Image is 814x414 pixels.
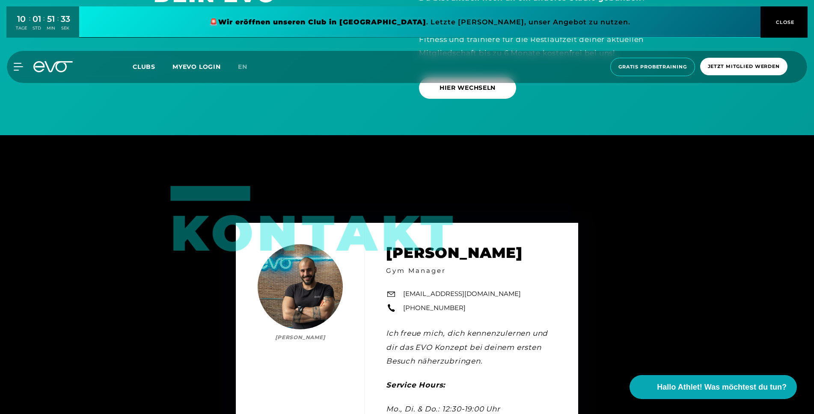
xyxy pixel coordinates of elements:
div: 10 [16,13,27,25]
a: Gratis Probetraining [608,58,698,76]
div: : [29,14,30,36]
a: [EMAIL_ADDRESS][DOMAIN_NAME] [403,289,521,299]
div: 51 [47,13,55,25]
span: CLOSE [774,18,795,26]
div: : [43,14,45,36]
a: en [238,62,258,72]
span: Gratis Probetraining [618,63,687,71]
div: MIN [47,25,55,31]
div: 33 [61,13,70,25]
a: Clubs [133,62,172,71]
div: 01 [33,13,41,25]
span: Hallo Athlet! Was möchtest du tun? [657,381,787,393]
div: SEK [61,25,70,31]
div: : [57,14,59,36]
span: Jetzt Mitglied werden [708,63,780,70]
a: Jetzt Mitglied werden [698,58,790,76]
button: CLOSE [761,6,808,38]
a: MYEVO LOGIN [172,63,221,71]
div: STD [33,25,41,31]
button: Hallo Athlet! Was möchtest du tun? [630,375,797,399]
div: TAGE [16,25,27,31]
a: [PHONE_NUMBER] [403,303,466,313]
span: en [238,63,247,71]
span: Clubs [133,63,155,71]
